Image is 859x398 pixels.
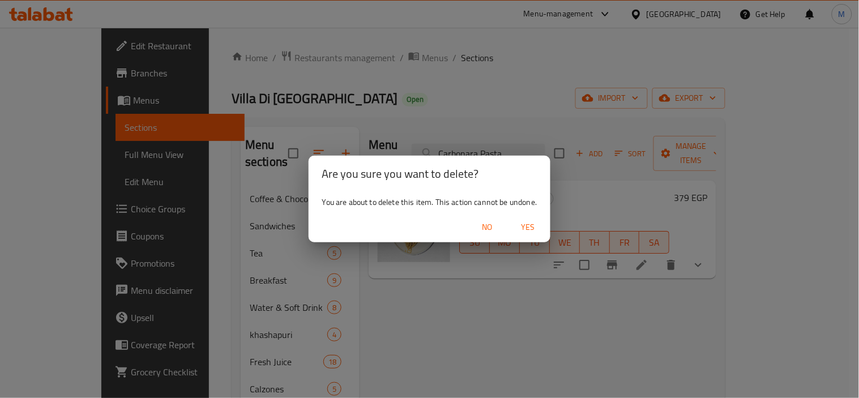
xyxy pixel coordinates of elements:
[473,220,501,234] span: No
[510,217,546,238] button: Yes
[309,192,551,212] div: You are about to delete this item. This action cannot be undone.
[514,220,541,234] span: Yes
[469,217,505,238] button: No
[322,165,537,183] h2: Are you sure you want to delete?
